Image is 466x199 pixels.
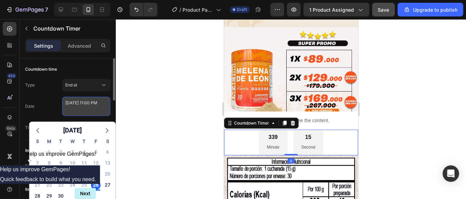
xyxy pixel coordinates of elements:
[25,66,57,72] div: Countdown time
[68,42,91,49] p: Advanced
[26,151,96,157] span: Help us improve GemPages!
[179,6,181,13] span: /
[63,126,82,136] span: [DATE]
[378,7,389,13] span: Save
[403,6,457,13] div: Upgrade to publish
[25,103,34,109] div: Date
[309,6,354,13] span: 1 product assigned
[25,125,46,131] div: Time zone
[60,126,85,136] button: [DATE]
[443,165,459,182] div: Open Intercom Messenger
[7,73,16,79] div: 450
[62,79,110,91] button: End at
[398,3,463,16] button: Upgrade to publish
[45,5,48,14] p: 7
[33,24,108,33] p: Countdown Timer
[130,3,157,16] div: Undo/Redo
[182,6,213,13] span: Product Page - [DATE] 16:56:19
[26,151,96,165] button: Show survey - Help us improve GemPages!
[303,3,369,16] button: 1 product assigned
[224,19,358,199] iframe: Design area
[25,82,35,88] div: Type
[25,148,60,154] div: Item management
[372,3,395,16] button: Save
[34,42,53,49] p: Settings
[3,3,51,16] button: 7
[65,82,77,87] span: End at
[237,7,247,13] span: Draft
[5,126,16,131] div: Beta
